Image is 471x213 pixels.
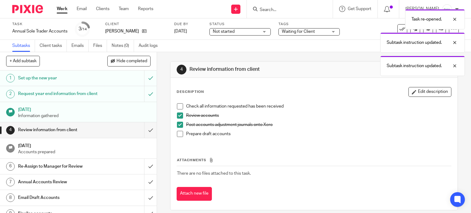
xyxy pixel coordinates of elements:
p: Task re-opened. [412,16,442,22]
label: Due by [174,22,202,27]
img: Pixie [12,5,43,13]
p: Prepare draft accounts [186,131,451,137]
label: Status [209,22,271,27]
div: 4 [6,126,15,135]
a: Files [93,40,107,52]
a: Reports [138,6,153,12]
button: + Add subtask [6,56,40,66]
h1: Set up the new year [18,74,98,83]
a: Emails [71,40,89,52]
div: Annual Sole Trader Accounts [12,28,67,34]
a: Team [119,6,129,12]
span: [DATE] [174,29,187,33]
h1: Email Draft Accounts [18,193,98,202]
p: Information gathered [18,113,151,119]
h1: Request year end information from client [18,89,98,98]
a: Audit logs [139,40,162,52]
p: Description [177,89,204,94]
p: Check all information requested has been received [186,103,451,109]
a: Notes (0) [112,40,134,52]
div: 1 [6,74,15,82]
button: Attach new file [177,187,212,201]
h1: Annual Accounts Review [18,177,98,187]
div: 3 [78,25,87,32]
small: /14 [81,28,87,31]
a: Client tasks [40,40,67,52]
a: Work [57,6,67,12]
h1: Review information from client [18,125,98,135]
p: [PERSON_NAME] [105,28,139,34]
span: Not started [213,29,235,34]
button: Hide completed [107,56,151,66]
button: Edit description [408,87,451,97]
h1: Review information from client [190,66,327,73]
h1: [DATE] [18,105,151,113]
label: Client [105,22,167,27]
h1: Re-Assign to Manager for Review [18,162,98,171]
div: 6 [6,162,15,171]
label: Task [12,22,67,27]
span: There are no files attached to this task. [177,171,251,176]
div: 7 [6,178,15,186]
div: 4 [177,65,186,74]
p: Post accounts adjustment journals onto Xero [186,122,451,128]
span: Attachments [177,158,206,162]
p: Subtask instruction updated. [387,40,442,46]
div: 2 [6,90,15,98]
img: Infinity%20Logo%20with%20Whitespace%20.png [442,4,452,14]
p: Accounts prepared [18,149,151,155]
div: 8 [6,193,15,202]
a: Subtasks [12,40,35,52]
a: Clients [96,6,109,12]
span: Hide completed [117,59,147,64]
p: Subtask instruction updated. [387,63,442,69]
p: Review accounts [186,112,451,119]
a: Email [77,6,87,12]
h1: [DATE] [18,141,151,149]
